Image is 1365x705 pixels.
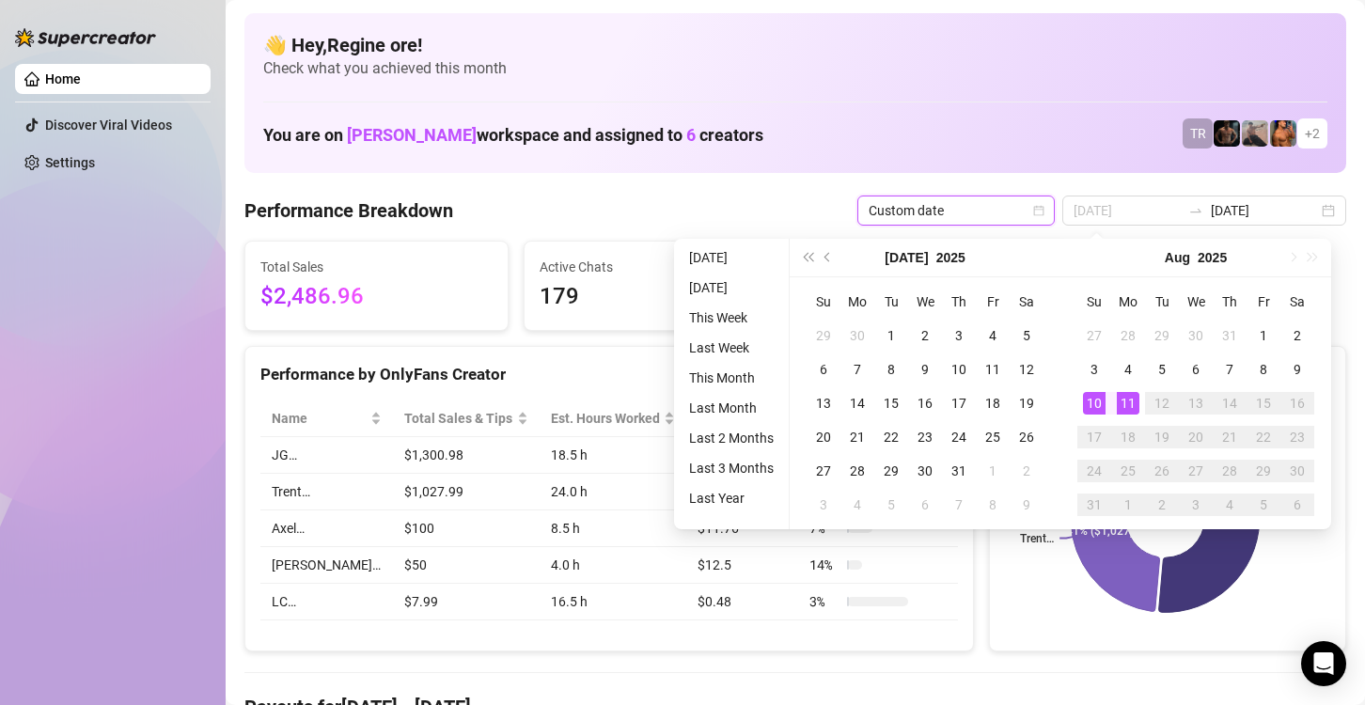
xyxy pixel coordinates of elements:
td: 2025-07-17 [942,386,976,420]
td: 2025-07-02 [908,319,942,352]
div: 20 [812,426,835,448]
div: 5 [1151,358,1173,381]
td: 2025-07-31 [1213,319,1247,352]
td: 2025-07-28 [840,454,874,488]
td: LC… [260,584,393,620]
td: 2025-09-02 [1145,488,1179,522]
span: Check what you achieved this month [263,58,1327,79]
div: 28 [1117,324,1139,347]
td: 2025-08-11 [1111,386,1145,420]
div: 10 [1083,392,1106,415]
td: 2025-07-26 [1010,420,1043,454]
div: 19 [1151,426,1173,448]
div: 5 [880,493,902,516]
td: 2025-07-23 [908,420,942,454]
td: 2025-08-01 [976,454,1010,488]
td: 2025-06-30 [840,319,874,352]
td: 2025-07-31 [942,454,976,488]
div: 14 [1218,392,1241,415]
div: 15 [1252,392,1275,415]
td: 2025-08-15 [1247,386,1280,420]
div: 31 [1218,324,1241,347]
div: 1 [981,460,1004,482]
button: Choose a month [1165,239,1190,276]
div: 17 [948,392,970,415]
td: 2025-08-21 [1213,420,1247,454]
div: 4 [981,324,1004,347]
td: 2025-08-08 [1247,352,1280,386]
div: 5 [1252,493,1275,516]
td: 2025-08-10 [1077,386,1111,420]
div: 29 [1252,460,1275,482]
li: This Week [682,306,781,329]
th: Tu [874,285,908,319]
div: 13 [1185,392,1207,415]
input: Start date [1074,200,1181,221]
td: 2025-07-16 [908,386,942,420]
th: Name [260,400,393,437]
td: $0.48 [686,584,798,620]
div: 30 [1286,460,1309,482]
td: 2025-06-29 [807,319,840,352]
span: TR [1190,123,1206,144]
div: 11 [981,358,1004,381]
div: 3 [948,324,970,347]
a: Discover Viral Videos [45,117,172,133]
h4: Performance Breakdown [244,197,453,224]
div: 30 [846,324,869,347]
div: Performance by OnlyFans Creator [260,362,958,387]
td: 2025-08-16 [1280,386,1314,420]
div: 26 [1151,460,1173,482]
div: 29 [1151,324,1173,347]
li: Last Year [682,487,781,509]
td: [PERSON_NAME]… [260,547,393,584]
div: 2 [914,324,936,347]
td: 2025-08-13 [1179,386,1213,420]
td: 2025-07-07 [840,352,874,386]
td: 2025-07-19 [1010,386,1043,420]
td: 2025-08-29 [1247,454,1280,488]
button: Previous month (PageUp) [818,239,839,276]
td: 2025-08-30 [1280,454,1314,488]
td: $100 [393,510,540,547]
span: Total Sales [260,257,493,277]
span: 3 % [809,591,839,612]
td: 2025-08-02 [1010,454,1043,488]
span: 6 [686,125,696,145]
span: + 2 [1305,123,1320,144]
li: [DATE] [682,276,781,299]
td: 2025-08-17 [1077,420,1111,454]
div: 1 [1117,493,1139,516]
div: 12 [1151,392,1173,415]
div: 4 [1117,358,1139,381]
div: 15 [880,392,902,415]
td: 2025-08-31 [1077,488,1111,522]
img: LC [1242,120,1268,147]
div: 30 [1185,324,1207,347]
div: 2 [1286,324,1309,347]
td: 2025-08-07 [1213,352,1247,386]
td: 2025-08-03 [807,488,840,522]
span: calendar [1033,205,1044,216]
td: 2025-09-03 [1179,488,1213,522]
span: Active Chats [540,257,772,277]
a: Home [45,71,81,86]
div: 31 [948,460,970,482]
td: 2025-08-06 [1179,352,1213,386]
td: 2025-07-29 [1145,319,1179,352]
span: 14 % [809,555,839,575]
div: 22 [880,426,902,448]
td: 24.0 h [540,474,687,510]
button: Last year (Control + left) [797,239,818,276]
td: $7.99 [393,584,540,620]
span: Total Sales & Tips [404,408,513,429]
td: 2025-08-05 [1145,352,1179,386]
td: 2025-07-21 [840,420,874,454]
span: Custom date [869,196,1043,225]
div: 30 [914,460,936,482]
div: 8 [1252,358,1275,381]
div: 1 [1252,324,1275,347]
td: 2025-08-26 [1145,454,1179,488]
td: 2025-08-27 [1179,454,1213,488]
td: 2025-07-03 [942,319,976,352]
